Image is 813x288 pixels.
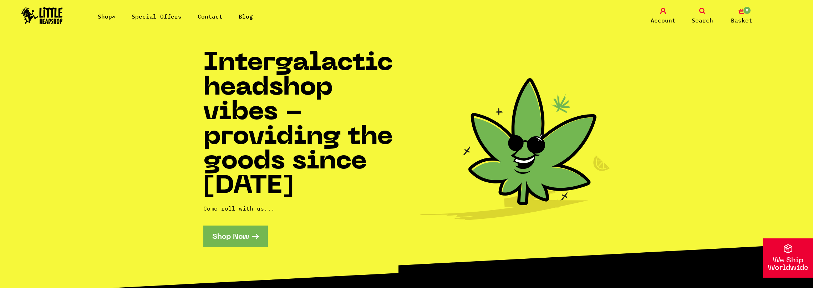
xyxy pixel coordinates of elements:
[21,7,63,24] img: Little Head Shop Logo
[203,204,407,213] p: Come roll with us...
[692,16,713,25] span: Search
[132,13,182,20] a: Special Offers
[743,6,751,15] span: 0
[685,8,720,25] a: Search
[731,16,752,25] span: Basket
[203,226,268,247] a: Shop Now
[198,13,223,20] a: Contact
[239,13,253,20] a: Blog
[724,8,759,25] a: 0 Basket
[203,51,407,199] h1: Intergalactic headshop vibes - providing the goods since [DATE]
[98,13,116,20] a: Shop
[651,16,676,25] span: Account
[763,257,813,272] p: We Ship Worldwide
